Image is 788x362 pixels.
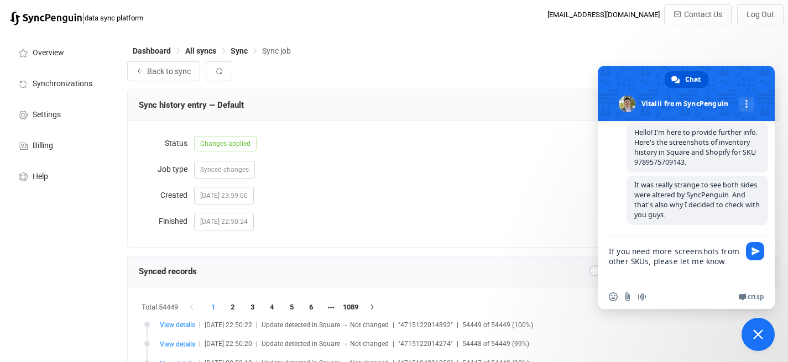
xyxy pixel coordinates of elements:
li: 1 [203,300,223,315]
span: Send a file [623,292,632,301]
span: 54448 of 54449 (99%) [462,340,529,348]
span: [DATE] 22:50:24 [194,213,254,230]
label: Created [139,184,194,206]
span: | [393,340,394,348]
a: Settings [6,98,116,129]
span: Contact Us [684,10,722,19]
div: [EMAIL_ADDRESS][DOMAIN_NAME] [547,11,660,19]
label: Status [139,132,194,154]
span: View details [160,321,195,329]
div: Breadcrumb [133,47,291,55]
li: 4 [262,300,282,315]
span: Settings [33,111,61,119]
span: Billing [33,141,53,150]
a: Close chat [742,318,775,351]
span: | [82,10,85,25]
span: Send [746,242,764,260]
img: syncpenguin.svg [10,12,82,25]
span: Synced changes [200,166,249,174]
button: Back to sync [127,61,200,81]
span: Chat [685,71,701,88]
span: | [393,321,394,329]
label: Job type [139,158,194,180]
li: 5 [282,300,302,315]
span: Sync [231,46,248,55]
span: "4715122014892" [398,321,453,329]
span: Crisp [748,292,764,301]
span: It was really strange to see both sides were altered by SyncPenguin. And that's also why I decide... [634,180,760,219]
textarea: Compose your message... [609,237,742,285]
span: data sync platform [85,14,143,22]
span: | [256,340,258,348]
span: Update detected in Square → Not changed [262,321,389,329]
span: Synced records [139,266,197,276]
span: Insert an emoji [609,292,618,301]
a: Billing [6,129,116,160]
span: Synchronizations [33,80,92,88]
button: Contact Us [664,4,732,24]
span: Sync history entry — Default [139,100,244,110]
span: Hello! I'm here to provide further info. Here's the screenshots of inventory history in Square an... [634,128,758,167]
span: Sync job [262,46,291,55]
span: | [199,321,201,329]
span: Audio message [638,292,646,301]
span: Dashboard [133,46,171,55]
span: All syncs [185,46,216,55]
span: Help [33,172,48,181]
span: | [199,340,201,348]
li: 2 [223,300,243,315]
button: Log Out [737,4,784,24]
span: Back to sync [147,67,191,76]
span: [DATE] 22:50:20 [205,340,252,348]
span: View details [160,340,195,348]
span: | [256,321,258,329]
a: Crisp [738,292,764,301]
span: Overview [33,49,64,57]
span: Total 54449 [142,300,178,315]
span: "4715122014274" [398,340,453,348]
li: 1089 [341,300,361,315]
span: | [457,321,458,329]
label: Finished [139,210,194,232]
a: Synchronizations [6,67,116,98]
span: [DATE] 22:50:22 [205,321,252,329]
li: 3 [243,300,263,315]
span: Changes applied [194,136,257,151]
a: Help [6,160,116,191]
span: | [457,340,458,348]
span: Update detected in Square → Not changed [262,340,389,348]
span: 54449 of 54449 (100%) [462,321,533,329]
li: 6 [301,300,321,315]
span: Log Out [747,10,774,19]
a: Chat [665,71,708,88]
a: Overview [6,36,116,67]
a: |data sync platform [10,10,143,25]
span: [DATE] 23:59:00 [194,187,254,204]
